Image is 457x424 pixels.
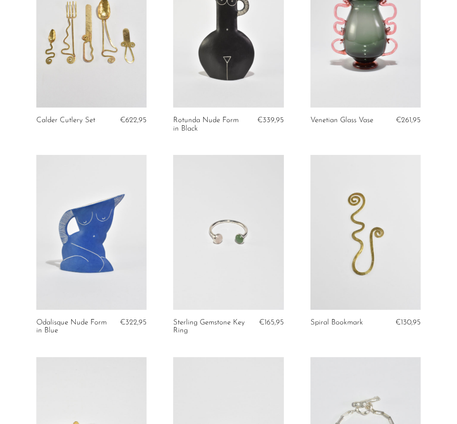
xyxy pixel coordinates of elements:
span: €165,95 [259,319,284,326]
a: Venetian Glass Vase [310,116,373,124]
a: Odalisque Nude Form in Blue [36,319,108,335]
a: Spiral Bookmark [310,319,363,327]
span: €130,95 [395,319,421,326]
span: €322,95 [120,319,147,326]
span: €261,95 [396,116,421,124]
span: €622,95 [120,116,147,124]
a: Rotunda Nude Form in Black [173,116,245,133]
a: Sterling Gemstone Key Ring [173,319,245,335]
span: €339,95 [257,116,284,124]
a: Calder Cutlery Set [36,116,95,124]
